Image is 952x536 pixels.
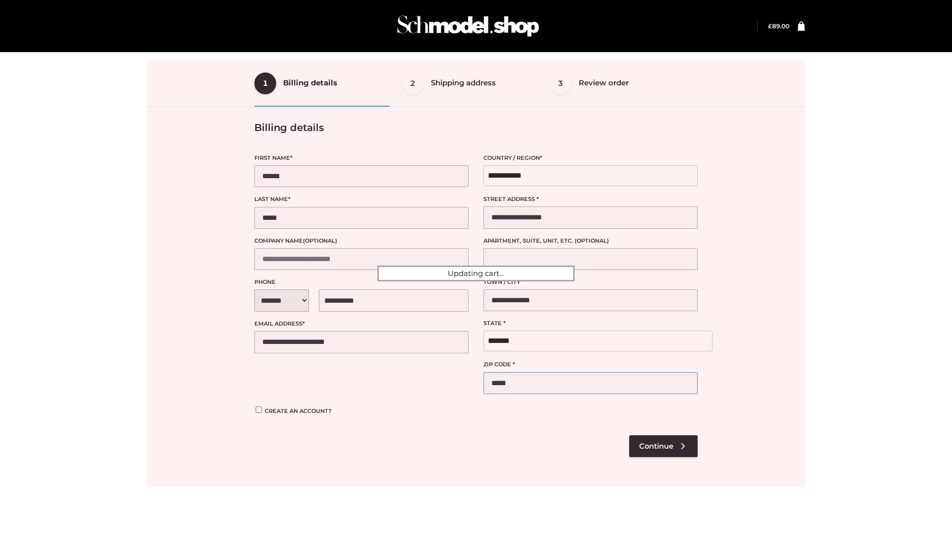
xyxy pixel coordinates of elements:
span: £ [768,22,772,30]
div: Updating cart... [377,266,575,281]
bdi: 89.00 [768,22,789,30]
a: £89.00 [768,22,789,30]
img: Schmodel Admin 964 [394,6,542,46]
